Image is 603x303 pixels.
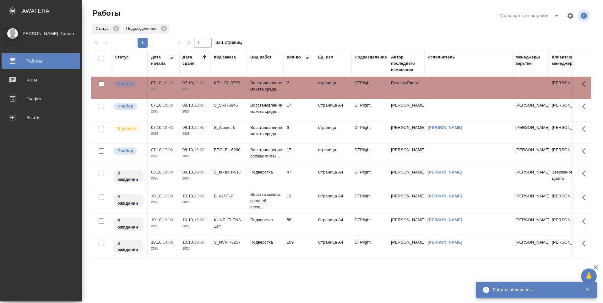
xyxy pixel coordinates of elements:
td: DTPlight [351,121,388,143]
p: 12:00 [194,103,204,107]
p: 16:00 [194,218,204,222]
p: 08.10, [182,125,194,130]
button: Здесь прячутся важные кнопки [578,77,593,92]
td: страница [315,144,351,166]
div: Код заказа [214,54,236,60]
p: 19:00 [194,170,204,174]
div: Вид работ [250,54,272,60]
div: Подразделение [122,24,169,34]
p: 2025 [151,131,176,137]
td: 17 [284,144,315,166]
p: 10.10, [151,218,163,222]
p: Подверстка [250,239,280,245]
p: 15:00 [194,147,204,152]
td: [PERSON_NAME] [549,144,585,166]
div: KRL_FL-8795 [214,80,244,86]
button: Здесь прячутся важные кнопки [578,236,593,251]
p: 2025 [182,131,208,137]
td: [PERSON_NAME] [388,214,424,236]
p: Подбор [117,103,133,109]
p: 12:00 [163,218,173,222]
a: [PERSON_NAME] [427,218,462,222]
div: BEG_FL-6290 [214,147,244,153]
p: 07.10, [151,125,163,130]
p: 10.10, [182,240,194,245]
p: 2025 [182,245,208,252]
p: 2025 [182,153,208,159]
div: Исполнитель выполняет работу [113,124,144,133]
td: [PERSON_NAME] [388,144,424,166]
p: Восстановление макета средн... [250,80,280,92]
a: [PERSON_NAME] [427,194,462,198]
td: [PERSON_NAME] [388,190,424,212]
button: Здесь прячутся важные кнопки [578,190,593,205]
a: Выйти [2,110,80,125]
td: 47 [284,166,315,188]
div: График [5,94,77,103]
button: 🙏 [581,268,597,284]
p: 10.10, [182,194,194,198]
p: 17:00 [163,147,173,152]
div: Статус [115,54,129,60]
p: Подбор [117,148,133,154]
p: 12:45 [194,125,204,130]
p: [PERSON_NAME] [515,217,546,223]
div: Статус [92,24,121,34]
td: [PERSON_NAME] [549,236,585,258]
p: Восстановление макета средн... [250,124,280,137]
td: [PERSON_NAME] [388,99,424,121]
p: 19:30 [163,125,173,130]
p: [PERSON_NAME] [515,147,546,153]
p: 2025 [151,199,176,206]
p: 07.10, [151,80,163,85]
td: [PERSON_NAME] [549,190,585,212]
div: S_krkarus-517 [214,169,244,175]
p: Подразделение [126,25,159,32]
td: [PERSON_NAME] [549,121,585,143]
p: 13:00 [194,194,204,198]
td: Звержановская Диана [549,166,585,188]
p: [PERSON_NAME] [515,124,546,131]
div: B_ALST-2 [214,193,244,199]
p: 08.10, [182,147,194,152]
div: Дата сдачи [182,54,201,67]
a: [PERSON_NAME] [427,240,462,245]
p: 2025 [182,223,208,229]
div: Работы обновлены [493,287,576,293]
p: 19:30 [163,103,173,107]
p: 07.10, [151,103,163,107]
td: [PERSON_NAME] [549,99,585,121]
button: Здесь прячутся важные кнопки [578,144,593,159]
div: Дата начала [151,54,170,67]
p: В ожидании [117,240,140,253]
a: Работы [2,53,80,69]
p: 2025 [151,153,176,159]
p: 2025 [182,199,208,206]
p: В ожидании [117,170,140,183]
td: DTPlight [351,214,388,236]
td: 6 [284,121,315,143]
p: Подверстка [250,169,280,175]
button: Здесь прячутся важные кнопки [578,99,593,114]
td: [PERSON_NAME] [388,236,424,258]
button: Здесь прячутся важные кнопки [578,166,593,181]
div: Автор последнего изменения [391,54,421,73]
td: DTPlight [351,190,388,212]
td: Страница А4 [315,214,351,236]
div: Подразделение [355,54,387,60]
p: Восстановление сложного мак... [250,147,280,159]
td: 2 [284,77,315,99]
div: Кол-во [287,54,301,60]
div: Клиентские менеджеры [552,54,582,67]
p: Верстка макета средней слож... [250,191,280,210]
p: 19:00 [194,240,204,245]
td: [PERSON_NAME] [549,77,585,99]
td: 17 [284,99,315,121]
a: Чаты [2,72,80,88]
div: Чаты [5,75,77,85]
td: Страница А4 [315,166,351,188]
p: 2025 [182,86,208,92]
div: Можно подбирать исполнителей [113,147,144,155]
p: 07.10, [182,80,194,85]
td: 109 [284,236,315,258]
